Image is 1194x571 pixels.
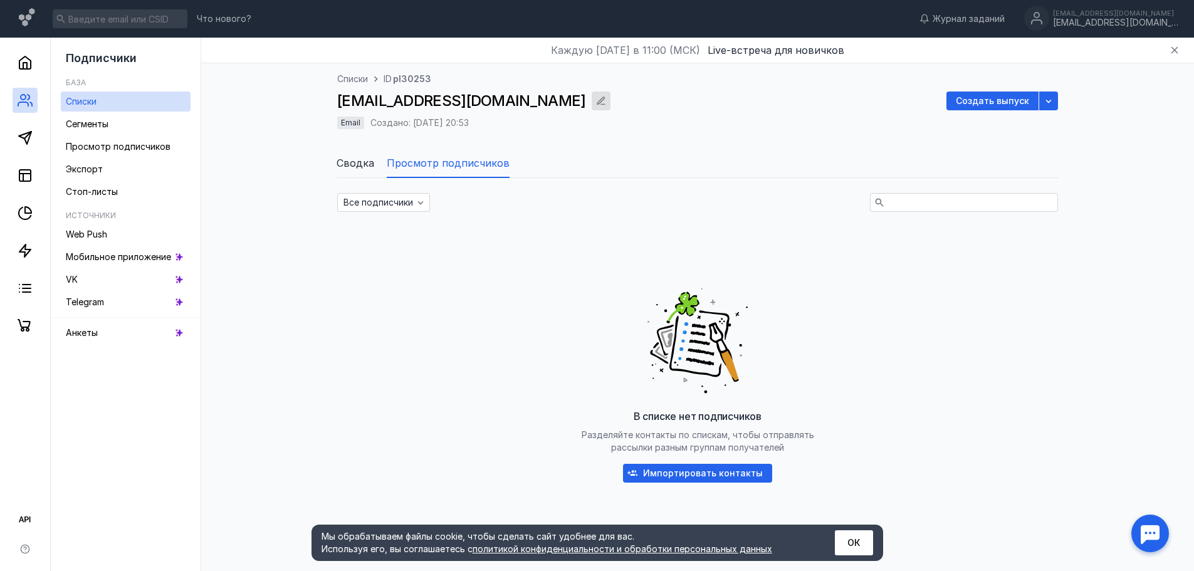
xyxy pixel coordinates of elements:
button: Live-встреча для новичков [708,43,844,58]
a: Стоп-листы [61,182,191,202]
button: Все подписчики [337,193,430,212]
span: Подписчики [66,51,137,65]
span: Разделяйте контакты по спискам, чтобы отправлять рассылки разным группам получателей [582,429,814,453]
span: pl30253 [393,73,431,85]
span: Просмотр подписчиков [387,155,510,170]
span: Списки [66,96,97,107]
a: политикой конфиденциальности и обработки персональных данных [473,543,772,554]
span: ID [384,73,392,84]
h5: Источники [66,211,116,220]
h5: База [66,78,86,87]
button: Создать выпуск [946,92,1039,110]
span: Просмотр подписчиков [66,141,170,152]
span: Сводка [337,155,374,170]
a: Что нового? [191,14,258,23]
span: Экспорт [66,164,103,174]
span: Сегменты [66,118,108,129]
span: Стоп-листы [66,186,118,197]
a: Экспорт [61,159,191,179]
span: Live-встреча для новичков [708,44,844,56]
span: Все подписчики [343,197,413,208]
span: Telegram [66,296,104,307]
a: VK [61,270,191,290]
span: Что нового? [197,14,251,23]
a: Анкеты [61,323,191,343]
span: VK [66,274,78,285]
a: Telegram [61,292,191,312]
a: Просмотр подписчиков [61,137,191,157]
a: Сегменты [61,114,191,134]
div: Мы обрабатываем файлы cookie, чтобы сделать сайт удобнее для вас. Используя его, вы соглашаетесь c [322,530,804,555]
span: Импортировать контакты [643,468,763,479]
span: Создать выпуск [956,96,1029,107]
a: Списки [61,92,191,112]
input: Введите email или CSID [53,9,187,28]
div: Создано: [DATE] 20:53 [370,118,469,127]
button: ОК [835,530,873,555]
div: [EMAIL_ADDRESS][DOMAIN_NAME] [1053,9,1178,17]
span: Email [341,118,360,127]
span: Каждую [DATE] в 11:00 (МСК) [551,43,700,58]
a: Журнал заданий [913,13,1011,25]
div: [EMAIL_ADDRESS][DOMAIN_NAME] [1053,18,1178,28]
span: Анкеты [66,327,98,338]
a: Мобильное приложение [61,247,191,267]
span: [EMAIL_ADDRESS][DOMAIN_NAME] [337,92,585,110]
a: Списки [337,73,368,85]
span: В списке нет подписчиков [634,410,762,422]
span: Журнал заданий [933,13,1005,25]
a: Web Push [61,224,191,244]
a: Импортировать контакты [623,464,772,483]
span: Web Push [66,229,107,239]
span: Мобильное приложение [66,251,171,262]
